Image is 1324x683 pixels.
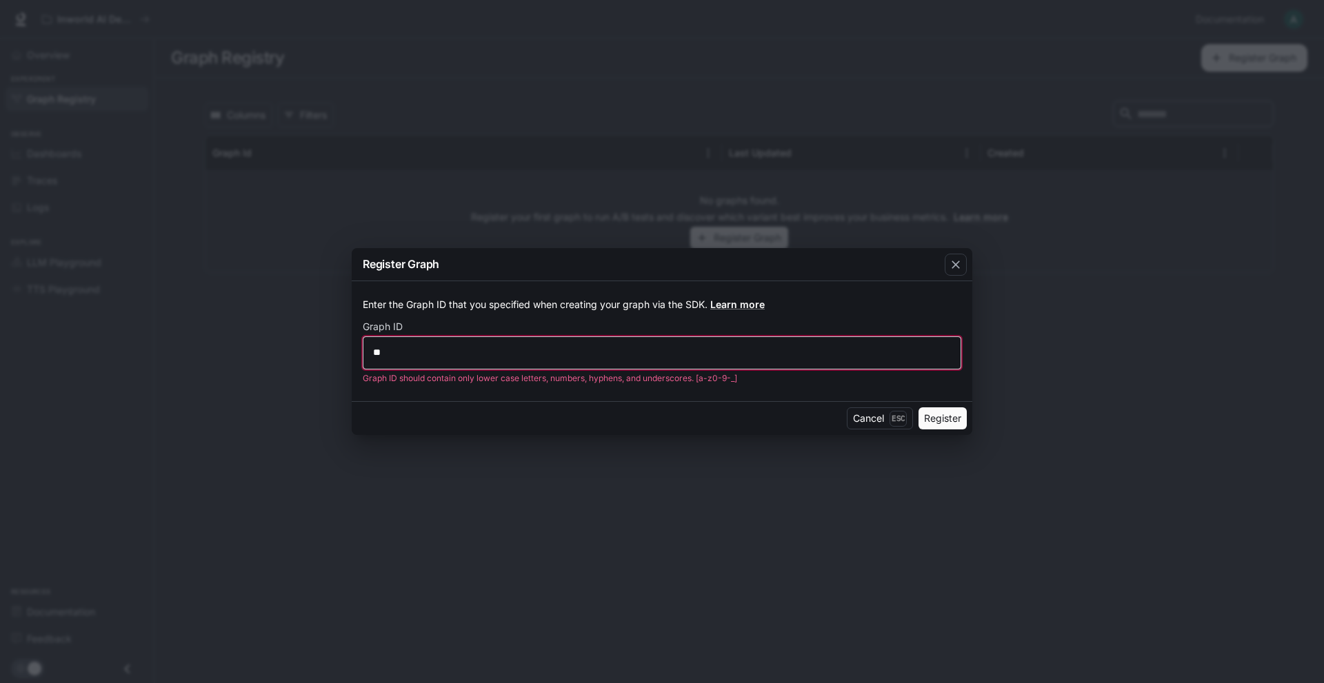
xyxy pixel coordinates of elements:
[363,256,439,272] p: Register Graph
[363,322,403,332] p: Graph ID
[363,298,961,312] p: Enter the Graph ID that you specified when creating your graph via the SDK.
[847,407,913,429] button: CancelEsc
[710,298,765,310] a: Learn more
[890,411,907,426] p: Esc
[363,371,952,385] p: Graph ID should contain only lower case letters, numbers, hyphens, and underscores. [a-z0-9-_]
[919,407,967,429] button: Register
